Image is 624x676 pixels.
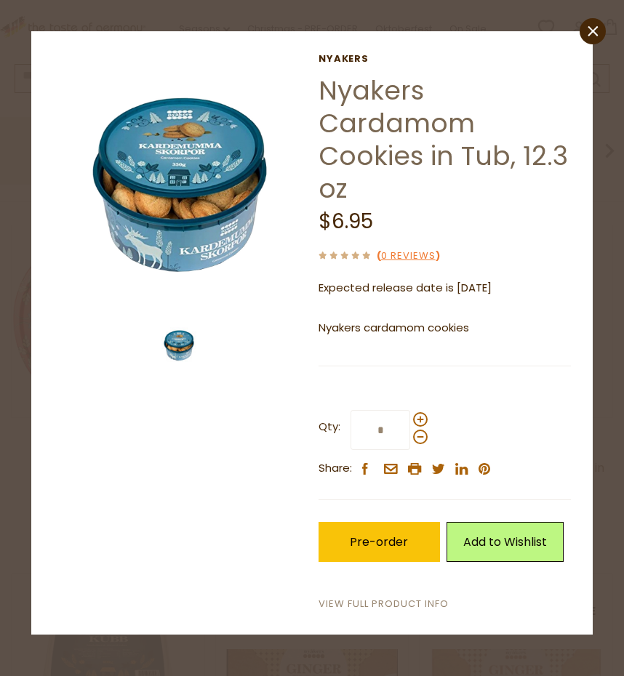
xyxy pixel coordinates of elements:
span: ( ) [377,249,440,262]
span: $6.95 [319,207,373,236]
span: Share: [319,459,352,478]
a: View Full Product Info [319,597,449,612]
input: Qty: [351,410,410,450]
img: Nyakers Cardamom Cookies [157,323,201,366]
p: Nyakers cardamom cookies [319,319,571,337]
a: Nyakers [319,53,571,65]
p: Expected release date is [DATE] [319,279,571,297]
a: Nyakers Cardamom Cookies in Tub, 12.3 oz [319,72,568,207]
button: Pre-order [319,522,440,562]
strong: Qty: [319,418,340,436]
span: Pre-order [350,534,408,550]
img: Nyakers Cardamom Cookies [53,53,306,306]
a: 0 Reviews [381,249,436,264]
a: Add to Wishlist [447,522,564,562]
